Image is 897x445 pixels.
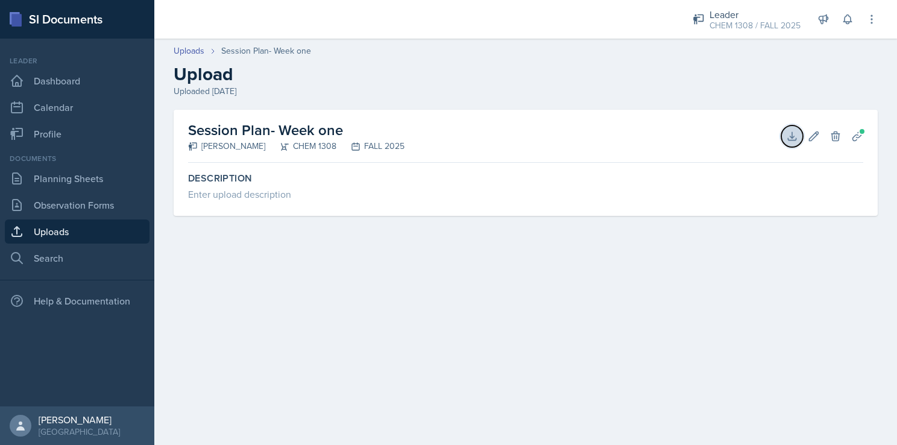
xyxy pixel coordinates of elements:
a: Uploads [5,219,149,244]
div: Documents [5,153,149,164]
a: Dashboard [5,69,149,93]
div: Help & Documentation [5,289,149,313]
div: Enter upload description [188,187,863,201]
a: Profile [5,122,149,146]
div: Leader [5,55,149,66]
div: CHEM 1308 / FALL 2025 [710,19,801,32]
a: Calendar [5,95,149,119]
div: Leader [710,7,801,22]
a: Search [5,246,149,270]
div: Uploaded [DATE] [174,85,878,98]
label: Description [188,172,863,185]
div: [PERSON_NAME] [39,414,120,426]
a: Observation Forms [5,193,149,217]
h2: Upload [174,63,878,85]
a: Uploads [174,45,204,57]
div: [PERSON_NAME] [188,140,265,153]
div: FALL 2025 [336,140,404,153]
a: Planning Sheets [5,166,149,191]
div: [GEOGRAPHIC_DATA] [39,426,120,438]
div: Session Plan- Week one [221,45,311,57]
h2: Session Plan- Week one [188,119,404,141]
div: CHEM 1308 [265,140,336,153]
